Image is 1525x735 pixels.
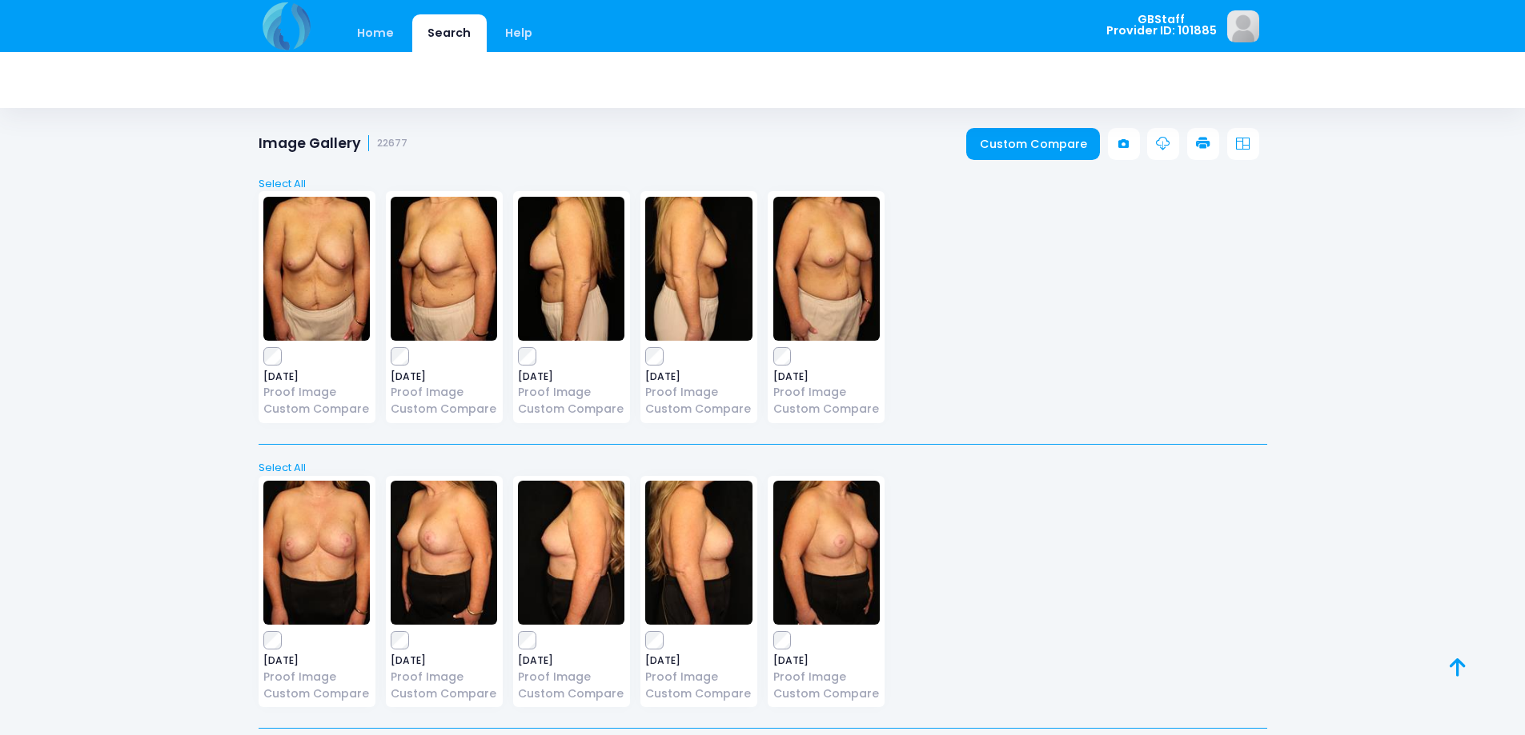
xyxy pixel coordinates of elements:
[773,669,880,685] a: Proof Image
[391,401,497,417] a: Custom Compare
[263,656,370,665] span: [DATE]
[259,135,408,152] h1: Image Gallery
[773,372,880,381] span: [DATE]
[391,372,497,381] span: [DATE]
[518,384,624,401] a: Proof Image
[263,669,370,685] a: Proof Image
[377,138,407,150] small: 22677
[773,685,880,702] a: Custom Compare
[263,372,370,381] span: [DATE]
[773,384,880,401] a: Proof Image
[645,685,752,702] a: Custom Compare
[263,197,370,341] img: image
[342,14,410,52] a: Home
[518,481,624,625] img: image
[773,197,880,341] img: image
[489,14,548,52] a: Help
[391,197,497,341] img: image
[253,460,1272,476] a: Select All
[263,401,370,417] a: Custom Compare
[1227,10,1259,42] img: image
[518,656,624,665] span: [DATE]
[645,384,752,401] a: Proof Image
[966,128,1100,160] a: Custom Compare
[391,685,497,702] a: Custom Compare
[263,481,370,625] img: image
[645,669,752,685] a: Proof Image
[412,14,487,52] a: Search
[773,481,880,625] img: image
[773,401,880,417] a: Custom Compare
[773,656,880,665] span: [DATE]
[391,669,497,685] a: Proof Image
[645,372,752,381] span: [DATE]
[645,197,752,341] img: image
[253,176,1272,192] a: Select All
[518,197,624,341] img: image
[518,669,624,685] a: Proof Image
[391,481,497,625] img: image
[391,384,497,401] a: Proof Image
[263,384,370,401] a: Proof Image
[645,401,752,417] a: Custom Compare
[1106,14,1217,37] span: GBStaff Provider ID: 101885
[391,656,497,665] span: [DATE]
[645,481,752,625] img: image
[518,401,624,417] a: Custom Compare
[645,656,752,665] span: [DATE]
[518,685,624,702] a: Custom Compare
[518,372,624,381] span: [DATE]
[263,685,370,702] a: Custom Compare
